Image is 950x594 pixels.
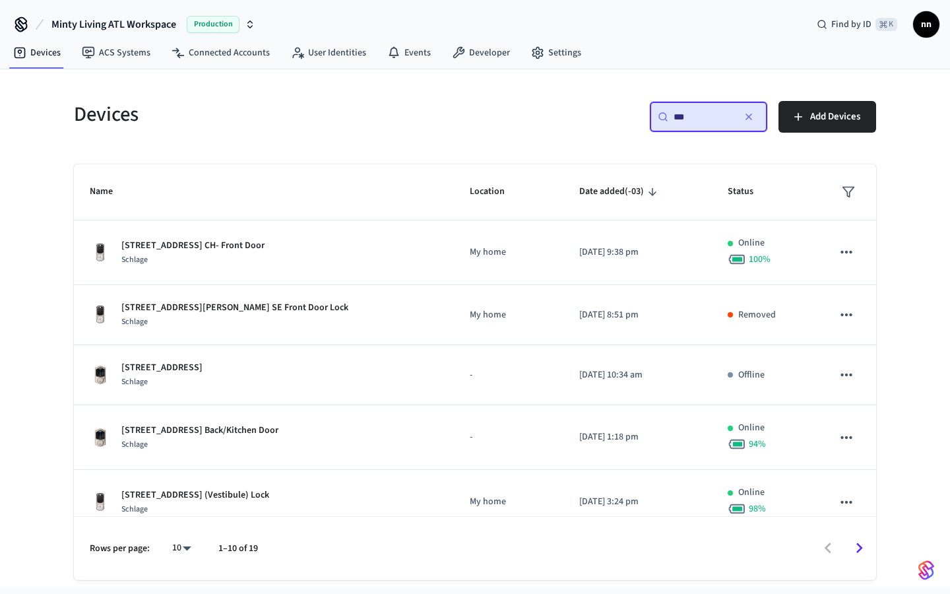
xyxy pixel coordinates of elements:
[749,253,771,266] span: 100 %
[71,41,161,65] a: ACS Systems
[121,239,265,253] p: [STREET_ADDRESS] CH- Front Door
[831,18,871,31] span: Find by ID
[161,41,280,65] a: Connected Accounts
[738,486,765,500] p: Online
[74,101,467,128] h5: Devices
[738,421,765,435] p: Online
[470,368,548,382] p: -
[810,108,860,125] span: Add Devices
[280,41,377,65] a: User Identities
[90,242,111,263] img: Yale Assure Touchscreen Wifi Smart Lock, Satin Nickel, Front
[579,181,661,202] span: Date added(-03)
[121,254,148,265] span: Schlage
[121,504,148,515] span: Schlage
[844,533,875,564] button: Go to next page
[470,246,548,259] p: My home
[51,16,176,32] span: Minty Living ATL Workspace
[3,41,71,65] a: Devices
[749,438,766,451] span: 94 %
[738,368,765,382] p: Offline
[728,181,771,202] span: Status
[90,492,111,513] img: Yale Assure Touchscreen Wifi Smart Lock, Satin Nickel, Front
[218,542,258,556] p: 1–10 of 19
[90,304,111,325] img: Yale Assure Touchscreen Wifi Smart Lock, Satin Nickel, Front
[913,11,939,38] button: nn
[166,539,197,558] div: 10
[579,308,696,322] p: [DATE] 8:51 pm
[441,41,521,65] a: Developer
[121,424,278,438] p: [STREET_ADDRESS] Back/Kitchen Door
[579,430,696,444] p: [DATE] 1:18 pm
[121,488,269,502] p: [STREET_ADDRESS] (Vestibule) Lock
[918,560,934,581] img: SeamLogoGradient.69752ec5.svg
[90,364,111,385] img: Schlage Sense Smart Deadbolt with Camelot Trim, Front
[121,376,148,387] span: Schlage
[875,18,897,31] span: ⌘ K
[90,181,130,202] span: Name
[738,236,765,250] p: Online
[579,495,696,509] p: [DATE] 3:24 pm
[121,316,148,327] span: Schlage
[90,427,111,448] img: Schlage Sense Smart Deadbolt with Camelot Trim, Front
[749,502,766,515] span: 98 %
[377,41,441,65] a: Events
[778,101,876,133] button: Add Devices
[121,361,203,375] p: [STREET_ADDRESS]
[521,41,592,65] a: Settings
[121,301,348,315] p: [STREET_ADDRESS][PERSON_NAME] SE Front Door Lock
[121,439,148,450] span: Schlage
[914,13,938,36] span: nn
[90,542,150,556] p: Rows per page:
[470,430,548,444] p: -
[470,495,548,509] p: My home
[579,246,696,259] p: [DATE] 9:38 pm
[470,181,522,202] span: Location
[470,308,548,322] p: My home
[806,13,908,36] div: Find by ID⌘ K
[738,308,776,322] p: Removed
[187,16,239,33] span: Production
[579,368,696,382] p: [DATE] 10:34 am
